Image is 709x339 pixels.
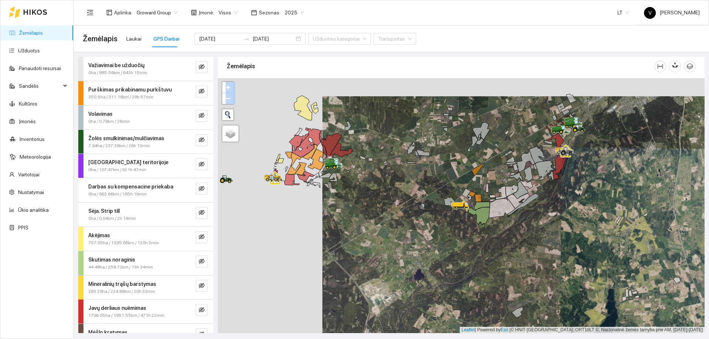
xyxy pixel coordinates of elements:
button: eye-invisible [196,207,208,219]
span: 0ha / 985.56km / 643h 15min [88,69,147,76]
span: LT [617,7,629,18]
span: Groward Group [137,7,178,18]
a: Layers [222,125,239,142]
input: Pradžios data [199,35,241,43]
span: eye-invisible [199,234,205,241]
span: 283.29ha / 224.89km / 20h 33min [88,288,155,295]
button: eye-invisible [196,158,208,170]
div: GPS Darbai [153,35,179,43]
span: | [510,327,511,332]
div: Skutimas noraginis44.48ha / 258.72km / 13h 34mineye-invisible [78,251,213,275]
a: Užduotys [18,48,40,53]
span: 1796.05ha / 1951.55km / 471h 22min [88,312,164,319]
span: 7.94ha / 237.38km / 26h 13min [88,142,150,149]
a: Zoom in [222,82,233,93]
span: 0ha / 0.78km / 26min [88,118,130,125]
span: + [226,83,230,92]
div: Volavimas0ha / 0.78km / 26mineye-invisible [78,105,213,129]
strong: Akėjimas [88,232,110,238]
a: Vartotojai [18,172,40,177]
span: swap-right [244,36,250,42]
span: eye-invisible [199,88,205,95]
strong: Mineralinių trąšų barstymas [88,281,156,287]
span: eye-invisible [199,210,205,217]
span: 0ha / 107.47km / 921h 47min [88,166,146,173]
span: 757.05ha / 1395.66km / 123h 3min [88,239,159,246]
span: eye-invisible [199,258,205,265]
button: eye-invisible [196,86,208,97]
strong: Javų derliaus nuėmimas [88,305,146,311]
span: eye-invisible [199,113,205,120]
span: eye-invisible [199,283,205,290]
span: Sezonas : [259,8,280,17]
strong: Volavimas [88,111,113,117]
span: shop [191,10,197,15]
span: eye-invisible [199,161,205,168]
div: Žemėlapis [227,56,654,77]
a: Panaudoti resursai [19,65,61,71]
div: Laukai [126,35,141,43]
div: | Powered by © HNIT-[GEOGRAPHIC_DATA]; ORT10LT ©, Nacionalinė žemės tarnyba prie AM, [DATE]-[DATE] [460,327,705,333]
span: 0ha / 0.04km / 2h 14min [88,215,136,222]
a: Esri [501,327,508,332]
div: Javų derliaus nuėmimas1796.05ha / 1951.55km / 471h 22mineye-invisible [78,300,213,324]
a: Įmonės [19,118,36,124]
button: menu-fold [83,5,97,20]
button: column-width [654,60,666,72]
span: column-width [655,63,666,69]
span: Sandėlis [19,79,61,93]
strong: Skutimas noraginis [88,257,135,263]
span: 0ha / 963.66km / 185h 16min [88,191,147,198]
span: [PERSON_NAME] [644,10,700,15]
span: 2025 [285,7,304,18]
span: Aplinka : [114,8,132,17]
strong: Sėja. Strip till [88,208,120,214]
span: menu-fold [87,9,93,16]
div: [GEOGRAPHIC_DATA] teritorijoje0ha / 107.47km / 921h 47mineye-invisible [78,154,213,178]
span: − [226,94,230,103]
button: eye-invisible [196,61,208,73]
a: PPIS [18,225,28,231]
a: Zoom out [222,93,233,104]
button: eye-invisible [196,231,208,243]
div: Mineralinių trąšų barstymas283.29ha / 224.89km / 20h 33mineye-invisible [78,276,213,300]
button: eye-invisible [196,280,208,292]
span: to [244,36,250,42]
a: Ūkio analitika [18,207,49,213]
a: Leaflet [462,327,475,332]
span: Žemėlapis [83,33,117,45]
span: eye-invisible [199,137,205,144]
input: Pabaigos data [253,35,294,43]
strong: Purškimas prikabinamu purkštuvu [88,87,172,93]
button: eye-invisible [196,304,208,316]
div: Purškimas prikabinamu purkštuvu350.5ha / 311.18km / 29h 57mineye-invisible [78,81,213,105]
span: Visos [219,7,238,18]
strong: [GEOGRAPHIC_DATA] teritorijoje [88,159,168,165]
span: V [648,7,652,19]
span: 350.5ha / 311.18km / 29h 57min [88,94,154,101]
span: 44.48ha / 258.72km / 13h 34min [88,264,153,271]
div: Akėjimas757.05ha / 1395.66km / 123h 3mineye-invisible [78,227,213,251]
div: Darbas su kompensacine priekaba0ha / 963.66km / 185h 16mineye-invisible [78,178,213,202]
span: eye-invisible [199,64,205,71]
div: Važiavimai be užduočių0ha / 985.56km / 643h 15mineye-invisible [78,57,213,81]
div: Žolės smulkinimas/mulčiavimas7.94ha / 237.38km / 26h 13mineye-invisible [78,130,213,154]
button: eye-invisible [196,183,208,194]
span: eye-invisible [199,186,205,193]
button: eye-invisible [196,110,208,122]
a: Meteorologija [20,154,51,160]
strong: Važiavimai be užduočių [88,62,144,68]
span: calendar [251,10,257,15]
span: eye-invisible [199,331,205,338]
a: Kultūros [19,101,37,107]
a: Inventorius [20,136,45,142]
button: eye-invisible [196,256,208,267]
span: Įmonė : [199,8,214,17]
a: Nustatymai [18,189,44,195]
span: layout [106,10,112,15]
div: Sėja. Strip till0ha / 0.04km / 2h 14mineye-invisible [78,203,213,226]
button: Initiate a new search [222,109,233,120]
strong: Žolės smulkinimas/mulčiavimas [88,135,164,141]
span: eye-invisible [199,307,205,314]
strong: Mėšlo kratymas [88,329,127,335]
